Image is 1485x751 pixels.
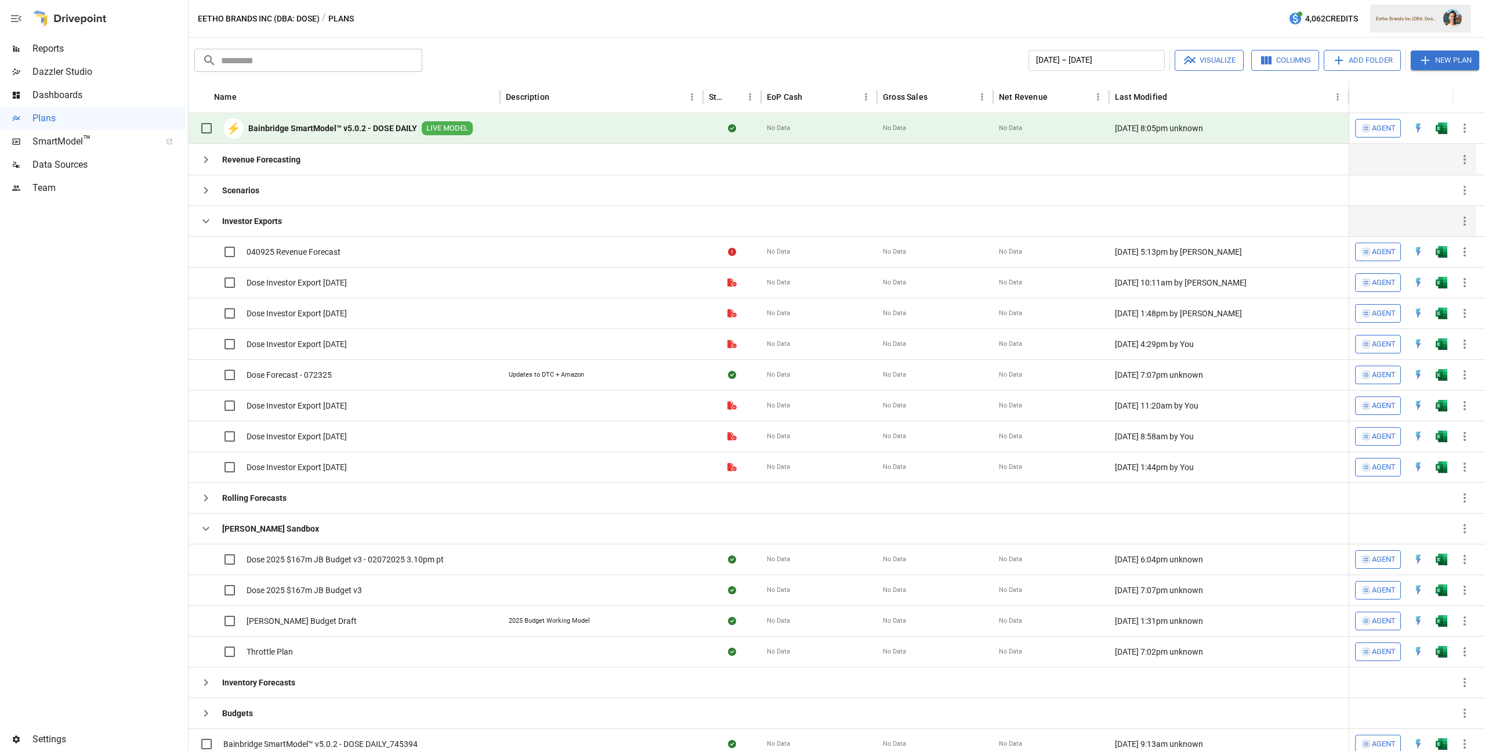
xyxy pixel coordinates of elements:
[999,278,1022,287] span: No Data
[1436,308,1447,319] img: excel-icon.76473adf.svg
[1355,427,1401,446] button: Agent
[1109,421,1349,452] div: [DATE] 8:58am by You
[1436,554,1447,565] img: excel-icon.76473adf.svg
[999,247,1022,257] span: No Data
[1412,554,1424,565] div: Open in Quick Edit
[1355,304,1401,323] button: Agent
[1355,458,1401,476] button: Agent
[767,401,790,410] span: No Data
[83,133,91,147] span: ™
[728,246,736,258] div: Error during sync.
[999,647,1022,656] span: No Data
[247,646,293,658] span: Throttle Plan
[1436,431,1447,442] div: Open in Excel
[247,277,347,288] span: Dose Investor Export [DATE]
[1412,431,1424,442] div: Open in Quick Edit
[999,616,1022,626] span: No Data
[247,308,347,319] span: Dose Investor Export [DATE]
[32,65,186,79] span: Dazzler Studio
[1168,89,1185,105] button: Sort
[1412,461,1424,473] img: quick-edit-flash.b8aec18c.svg
[1412,615,1424,627] div: Open in Quick Edit
[222,185,259,196] b: Scenarios
[929,89,945,105] button: Sort
[1412,277,1424,288] div: Open in Quick Edit
[1436,308,1447,319] div: Open in Excel
[247,431,347,442] span: Dose Investor Export [DATE]
[999,739,1022,749] span: No Data
[198,12,320,26] button: Eetho Brands Inc (DBA: Dose)
[727,431,737,442] div: File is not a valid Drivepoint model
[1355,642,1401,661] button: Agent
[1109,605,1349,636] div: [DATE] 1:31pm unknown
[1436,246,1447,258] img: excel-icon.76473adf.svg
[247,338,347,350] span: Dose Investor Export [DATE]
[550,89,567,105] button: Sort
[883,124,906,133] span: No Data
[1355,119,1401,138] button: Agent
[1372,369,1396,382] span: Agent
[767,555,790,564] span: No Data
[1412,338,1424,350] div: Open in Quick Edit
[1372,645,1396,659] span: Agent
[999,432,1022,441] span: No Data
[767,647,790,656] span: No Data
[1412,738,1424,750] img: quick-edit-flash.b8aec18c.svg
[247,246,341,258] span: 040925 Revenue Forecast
[247,584,362,596] span: Dose 2025 $167m JB Budget v3
[1411,50,1479,70] button: New Plan
[222,215,282,227] b: Investor Exports
[1412,277,1424,288] img: quick-edit-flash.b8aec18c.svg
[883,247,906,257] span: No Data
[1412,338,1424,350] img: quick-edit-flash.b8aec18c.svg
[32,88,186,102] span: Dashboards
[1372,276,1396,290] span: Agent
[728,584,736,596] div: Sync complete
[1372,399,1396,413] span: Agent
[32,158,186,172] span: Data Sources
[1109,298,1349,328] div: [DATE] 1:48pm by [PERSON_NAME]
[32,732,186,746] span: Settings
[1115,92,1167,102] div: Last Modified
[728,554,736,565] div: Sync complete
[1412,615,1424,627] img: quick-edit-flash.b8aec18c.svg
[1436,738,1447,750] div: Open in Excel
[1412,461,1424,473] div: Open in Quick Edit
[1090,89,1106,105] button: Net Revenue column menu
[422,123,473,134] span: LIVE MODEL
[247,615,357,627] span: [PERSON_NAME] Budget Draft
[1372,553,1396,566] span: Agent
[999,555,1022,564] span: No Data
[999,586,1022,595] span: No Data
[1355,581,1401,600] button: Agent
[728,122,736,134] div: Sync complete
[1372,338,1396,351] span: Agent
[1412,308,1424,319] img: quick-edit-flash.b8aec18c.svg
[223,738,418,750] span: Bainbridge SmartModel™ v5.0.2 - DOSE DAILY_745394
[728,738,736,750] div: Sync complete
[1412,122,1424,134] div: Open in Quick Edit
[883,739,906,749] span: No Data
[223,118,244,139] div: ⚡
[222,492,287,504] b: Rolling Forecasts
[1412,246,1424,258] img: quick-edit-flash.b8aec18c.svg
[322,12,326,26] div: /
[1372,738,1396,751] span: Agent
[1175,50,1244,71] button: Visualize
[1436,584,1447,596] img: excel-icon.76473adf.svg
[883,370,906,380] span: No Data
[1412,400,1424,411] img: quick-edit-flash.b8aec18c.svg
[767,92,802,102] div: EoP Cash
[767,340,790,349] span: No Data
[32,42,186,56] span: Reports
[767,739,790,749] span: No Data
[1412,400,1424,411] div: Open in Quick Edit
[1436,738,1447,750] img: excel-icon.76473adf.svg
[1251,50,1319,71] button: Columns
[1372,122,1396,135] span: Agent
[1372,307,1396,320] span: Agent
[858,89,874,105] button: EoP Cash column menu
[1372,584,1396,597] span: Agent
[509,616,590,626] div: 2025 Budget Working Model
[767,247,790,257] span: No Data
